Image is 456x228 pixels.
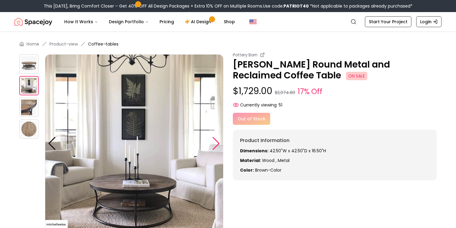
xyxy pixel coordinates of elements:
h6: Product Information [240,137,429,144]
img: United States [249,18,257,25]
nav: Main [59,16,240,28]
a: Product-view [49,41,78,47]
b: PATRIOT40 [283,3,309,9]
img: https://storage.googleapis.com/spacejoy-main/assets/603491e4afd33f001c8bd9aa/product_3_g6p223jf316h [19,119,39,139]
strong: Dimensions: [240,148,268,154]
span: Use code: [263,3,309,9]
span: Currently viewing: [240,102,277,108]
p: [PERSON_NAME] Round Metal and Reclaimed Coffee Table [233,59,437,81]
small: 17% Off [298,86,322,97]
span: 51 [279,102,282,108]
span: brown-color [255,167,281,173]
a: Shop [219,16,240,28]
span: Wood , Metal [262,157,290,163]
span: Coffee-tables [88,41,119,47]
a: Login [416,16,442,27]
a: AI Design [180,16,218,28]
span: *Not applicable to packages already purchased* [309,3,413,9]
div: This [DATE], Bring Comfort Closer – Get 40% OFF All Design Packages + Extra 10% OFF on Multiple R... [44,3,413,9]
small: Pottery Barn [233,52,258,58]
button: How It Works [59,16,103,28]
img: Spacejoy Logo [14,16,52,28]
span: ON SALE [346,72,367,80]
nav: breadcrumb [19,41,437,47]
a: Home [27,41,39,47]
button: Design Portfolio [104,16,154,28]
strong: Color: [240,167,254,173]
img: https://storage.googleapis.com/spacejoy-main/assets/603491e4afd33f001c8bd9aa/product_0_a6473ncpk9nb [19,54,39,74]
a: Pricing [155,16,179,28]
p: $1,729.00 [233,86,437,97]
img: https://storage.googleapis.com/spacejoy-main/assets/603491e4afd33f001c8bd9aa/product_2_cel1aaeomnch [19,98,39,117]
a: Start Your Project [365,16,411,27]
img: https://storage.googleapis.com/spacejoy-main/assets/603491e4afd33f001c8bd9aa/product_1_861oe0mm23b9 [19,76,39,95]
a: Spacejoy [14,16,52,28]
p: 42.50"W x 42.50"D x 16.50"H [240,148,429,154]
strong: Material: [240,157,261,163]
small: $2,074.80 [275,90,295,96]
nav: Global [14,12,442,31]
